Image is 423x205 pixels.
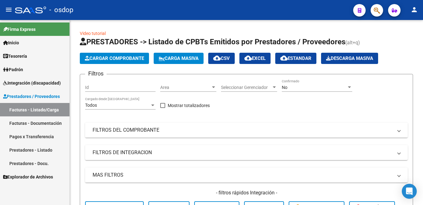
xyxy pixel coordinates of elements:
[85,168,408,183] mat-expansion-panel-header: MAS FILTROS
[159,56,199,61] span: Carga Masiva
[85,145,408,160] mat-expansion-panel-header: FILTROS DE INTEGRACION
[411,6,418,13] mat-icon: person
[3,66,23,73] span: Padrón
[280,56,311,61] span: Estandar
[168,102,210,109] span: Mostrar totalizadores
[85,69,107,78] h3: Filtros
[3,173,53,180] span: Explorador de Archivos
[3,80,61,86] span: Integración (discapacidad)
[5,6,12,13] mat-icon: menu
[3,26,36,33] span: Firma Express
[85,56,144,61] span: Cargar Comprobante
[345,40,360,46] span: (alt+q)
[93,149,393,156] mat-panel-title: FILTROS DE INTEGRACION
[280,54,288,62] mat-icon: cloud_download
[244,56,266,61] span: EXCEL
[85,189,408,196] h4: - filtros rápidos Integración -
[321,53,378,64] app-download-masive: Descarga masiva de comprobantes (adjuntos)
[3,93,60,100] span: Prestadores / Proveedores
[80,53,149,64] button: Cargar Comprobante
[282,85,287,90] span: No
[213,56,230,61] span: CSV
[160,85,211,90] span: Area
[49,3,73,17] span: - osdop
[402,184,417,199] div: Open Intercom Messenger
[208,53,235,64] button: CSV
[3,53,27,60] span: Tesorería
[275,53,316,64] button: Estandar
[326,56,373,61] span: Descarga Masiva
[93,127,393,134] mat-panel-title: FILTROS DEL COMPROBANTE
[85,103,97,108] span: Todos
[3,39,19,46] span: Inicio
[244,54,252,62] mat-icon: cloud_download
[221,85,272,90] span: Seleccionar Gerenciador
[154,53,204,64] button: Carga Masiva
[93,172,393,178] mat-panel-title: MAS FILTROS
[213,54,221,62] mat-icon: cloud_download
[239,53,271,64] button: EXCEL
[80,31,106,36] a: Video tutorial
[85,123,408,138] mat-expansion-panel-header: FILTROS DEL COMPROBANTE
[80,37,345,46] span: PRESTADORES -> Listado de CPBTs Emitidos por Prestadores / Proveedores
[321,53,378,64] button: Descarga Masiva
